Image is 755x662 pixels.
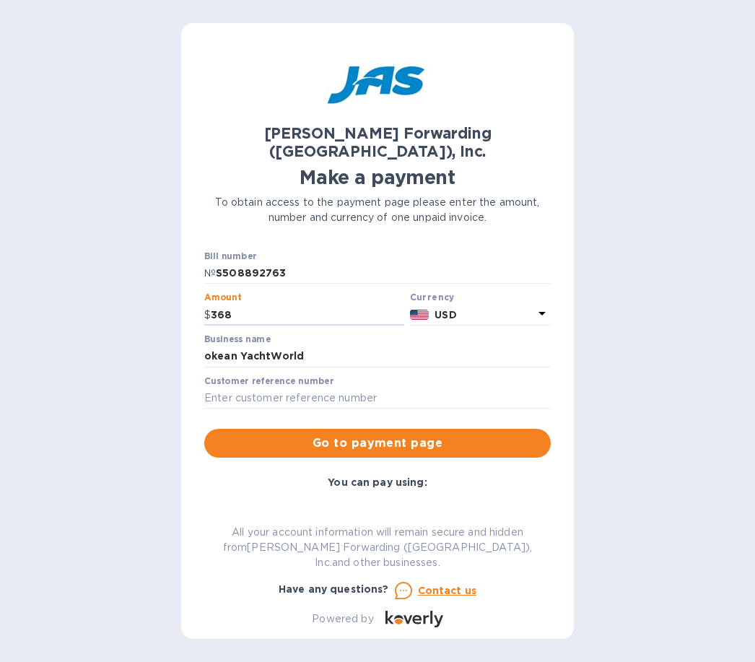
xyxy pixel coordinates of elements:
[328,476,427,488] b: You can pay using:
[410,292,455,302] b: Currency
[204,525,551,570] p: All your account information will remain secure and hidden from [PERSON_NAME] Forwarding ([GEOGRA...
[418,585,477,596] u: Contact us
[410,310,429,320] img: USD
[204,336,271,344] label: Business name
[204,346,551,367] input: Enter business name
[204,266,216,281] p: №
[264,124,492,160] b: [PERSON_NAME] Forwarding ([GEOGRAPHIC_DATA]), Inc.
[279,583,389,595] b: Have any questions?
[312,611,373,627] p: Powered by
[204,377,333,386] label: Customer reference number
[204,308,211,323] p: $
[216,263,551,284] input: Enter bill number
[204,429,551,458] button: Go to payment page
[204,294,241,302] label: Amount
[204,252,256,261] label: Bill number
[211,304,404,326] input: 0.00
[204,166,551,189] h1: Make a payment
[204,388,551,409] input: Enter customer reference number
[204,195,551,225] p: To obtain access to the payment page please enter the amount, number and currency of one unpaid i...
[435,309,456,321] b: USD
[216,435,539,452] span: Go to payment page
